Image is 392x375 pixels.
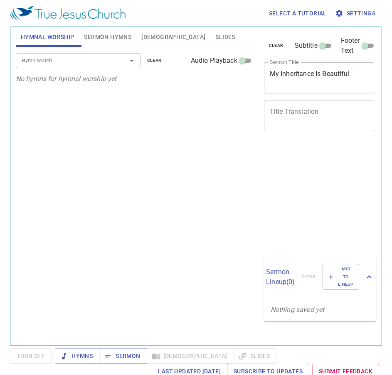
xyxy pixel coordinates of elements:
button: clear [142,56,167,66]
button: Add to Lineup [323,264,359,290]
span: Slides [215,32,235,42]
span: [DEMOGRAPHIC_DATA] [141,32,205,42]
span: Subtitle [295,41,318,51]
button: Select a tutorial [266,6,330,21]
span: Footer Text [341,36,360,56]
button: Sermon [99,348,147,364]
span: Sermon [106,351,140,361]
span: Hymnal Worship [21,32,74,42]
button: Open [126,55,138,66]
span: Audio Playback [191,56,237,66]
span: clear [269,42,284,49]
p: Sermon Lineup ( 0 ) [266,267,295,287]
span: Settings [337,8,375,19]
textarea: My Inheritance Is Beautiful [270,70,369,86]
i: Nothing saved yet [271,306,325,314]
span: clear [147,57,162,64]
div: Sermon Lineup(0)clearAdd to Lineup [264,255,376,298]
span: Sermon Hymns [84,32,131,42]
img: True Jesus Church [10,6,126,21]
span: Hymns [62,351,93,361]
button: Hymns [55,348,99,364]
iframe: from-child [261,140,353,252]
span: Add to Lineup [328,265,354,288]
button: Settings [333,6,379,21]
i: No hymns for hymnal worship yet [16,75,117,83]
span: Select a tutorial [269,8,327,19]
button: clear [264,41,288,51]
